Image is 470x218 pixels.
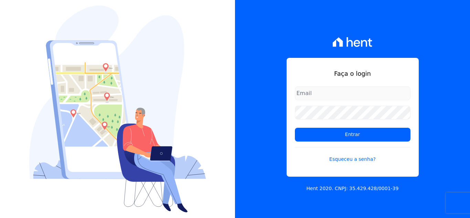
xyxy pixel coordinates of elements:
img: Login [29,6,206,212]
h1: Faça o login [295,69,410,78]
p: Hent 2020. CNPJ: 35.429.428/0001-39 [307,185,399,192]
input: Email [295,86,410,100]
input: Entrar [295,128,410,142]
a: Esqueceu a senha? [295,147,410,163]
